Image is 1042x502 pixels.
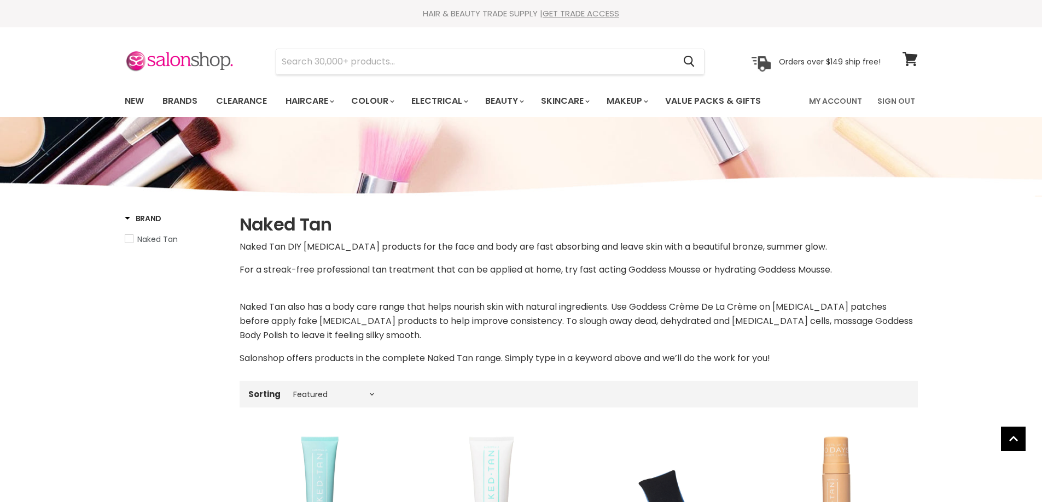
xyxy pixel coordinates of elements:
div: For a streak-free professional tan treatment that can be applied at home, try fast acting Goddess... [240,240,918,365]
nav: Main [111,85,932,117]
button: Search [675,49,704,74]
a: Value Packs & Gifts [657,90,769,113]
ul: Main menu [117,85,786,117]
a: My Account [802,90,869,113]
input: Search [276,49,675,74]
a: Makeup [598,90,655,113]
a: Brands [154,90,206,113]
a: Clearance [208,90,275,113]
a: Electrical [403,90,475,113]
div: HAIR & BEAUTY TRADE SUPPLY | [111,8,932,19]
a: Haircare [277,90,341,113]
a: Beauty [477,90,531,113]
h3: Brand [125,213,162,224]
p: Orders over $149 ship free! [779,56,881,66]
p: Naked Tan also has a body care range that helps nourish skin with natural ingredients. Use Goddes... [240,300,918,342]
a: Skincare [533,90,596,113]
a: Naked Tan [125,233,226,245]
form: Product [276,49,705,75]
a: Colour [343,90,401,113]
label: Sorting [248,389,281,399]
a: GET TRADE ACCESS [543,8,619,19]
h1: Naked Tan [240,213,918,236]
a: Sign Out [871,90,922,113]
a: New [117,90,152,113]
p: Naked Tan DIY [MEDICAL_DATA] products for the face and body are fast absorbing and leave skin wit... [240,240,918,254]
span: Naked Tan [137,234,178,245]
